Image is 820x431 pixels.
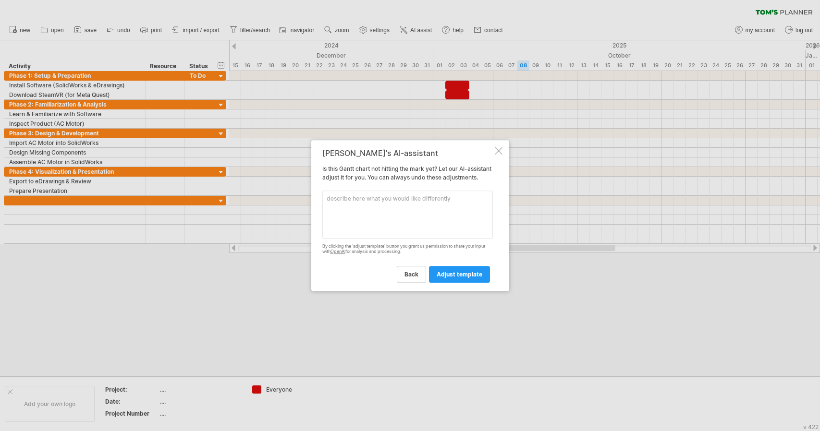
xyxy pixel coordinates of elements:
div: By clicking the 'adjust template' button you grant us permission to share your input with for ana... [322,244,493,254]
a: adjust template [429,266,490,283]
span: adjust template [437,271,482,278]
a: OpenAI [330,249,345,254]
div: Is this Gantt chart not hitting the mark yet? Let our AI-assistant adjust it for you. You can alw... [322,149,493,282]
div: [PERSON_NAME]'s AI-assistant [322,149,493,157]
a: back [397,266,426,283]
span: back [404,271,418,278]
